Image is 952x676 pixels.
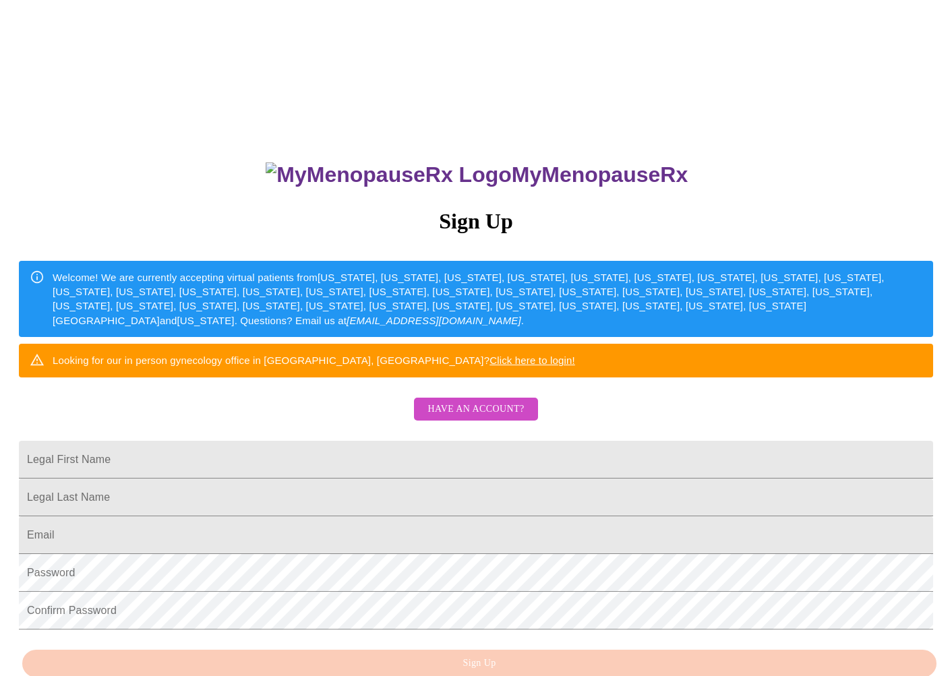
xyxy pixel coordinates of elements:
span: Have an account? [427,401,524,418]
em: [EMAIL_ADDRESS][DOMAIN_NAME] [347,315,521,326]
a: Click here to login! [489,355,575,366]
div: Looking for our in person gynecology office in [GEOGRAPHIC_DATA], [GEOGRAPHIC_DATA]? [53,348,575,373]
div: Welcome! We are currently accepting virtual patients from [US_STATE], [US_STATE], [US_STATE], [US... [53,265,922,334]
img: MyMenopauseRx Logo [266,162,511,187]
h3: MyMenopauseRx [21,162,934,187]
h3: Sign Up [19,209,933,234]
a: Have an account? [411,412,541,424]
button: Have an account? [414,398,537,421]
